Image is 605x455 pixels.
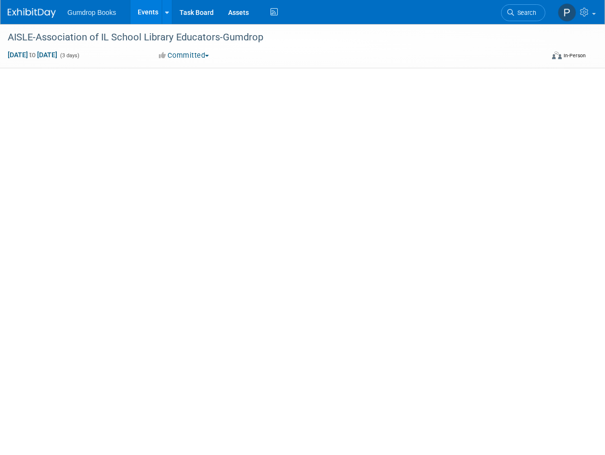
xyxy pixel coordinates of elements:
[552,51,562,59] img: Format-Inperson.png
[501,4,545,21] a: Search
[67,9,116,16] span: Gumdrop Books
[59,52,79,59] span: (3 days)
[4,29,536,46] div: AISLE-Association of IL School Library Educators-Gumdrop
[502,50,586,64] div: Event Format
[28,51,37,59] span: to
[8,8,56,18] img: ExhibitDay
[514,9,536,16] span: Search
[7,51,58,59] span: [DATE] [DATE]
[563,52,586,59] div: In-Person
[558,3,576,22] img: Pam Fitzgerald
[155,51,213,61] button: Committed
